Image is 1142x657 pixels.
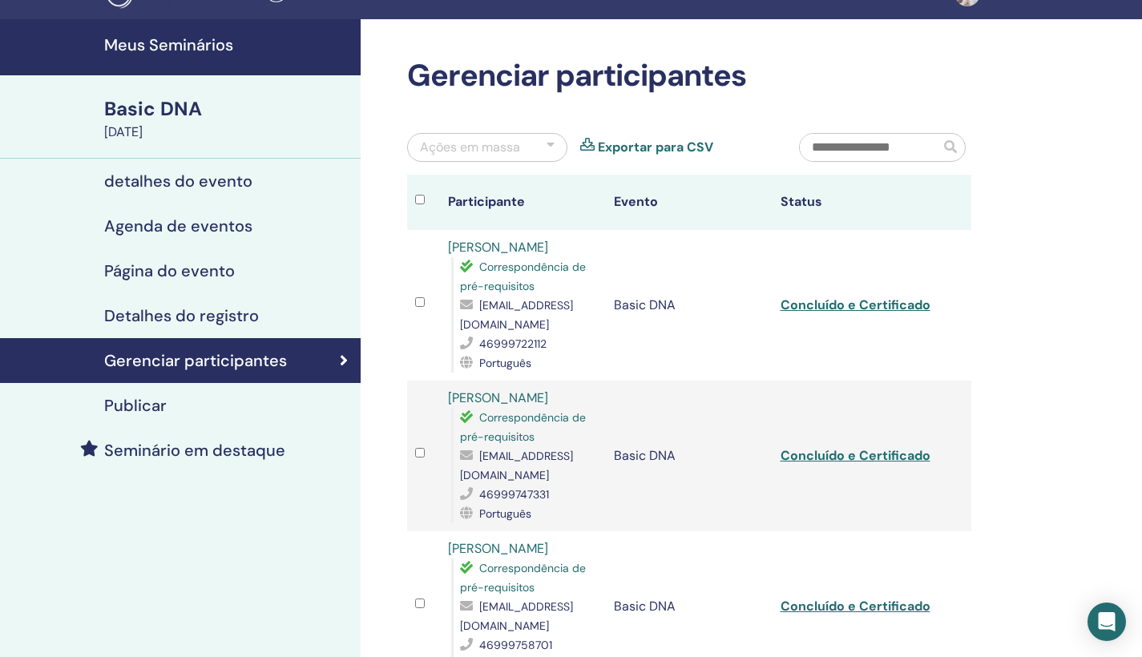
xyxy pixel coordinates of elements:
span: Português [479,506,531,521]
span: [EMAIL_ADDRESS][DOMAIN_NAME] [460,599,573,633]
td: Basic DNA [606,381,772,531]
h4: Página do evento [104,261,235,280]
div: Ações em massa [420,138,520,157]
th: Status [773,175,938,230]
span: Correspondência de pré-requisitos [460,561,586,595]
a: Exportar para CSV [598,138,713,157]
a: [PERSON_NAME] [448,239,548,256]
a: Concluído e Certificado [781,447,930,464]
h2: Gerenciar participantes [407,58,971,95]
span: [EMAIL_ADDRESS][DOMAIN_NAME] [460,449,573,482]
a: Concluído e Certificado [781,598,930,615]
a: Concluído e Certificado [781,296,930,313]
span: 46999722112 [479,337,547,351]
h4: detalhes do evento [104,171,252,191]
span: Correspondência de pré-requisitos [460,410,586,444]
h4: Gerenciar participantes [104,351,287,370]
span: Português [479,356,531,370]
h4: Detalhes do registro [104,306,259,325]
h4: Publicar [104,396,167,415]
h4: Meus Seminários [104,35,351,54]
a: Basic DNA[DATE] [95,95,361,142]
a: [PERSON_NAME] [448,540,548,557]
div: [DATE] [104,123,351,142]
span: 46999758701 [479,638,552,652]
a: [PERSON_NAME] [448,389,548,406]
div: Basic DNA [104,95,351,123]
span: Correspondência de pré-requisitos [460,260,586,293]
div: Open Intercom Messenger [1088,603,1126,641]
th: Participante [440,175,606,230]
th: Evento [606,175,772,230]
span: [EMAIL_ADDRESS][DOMAIN_NAME] [460,298,573,332]
td: Basic DNA [606,230,772,381]
h4: Seminário em destaque [104,441,285,460]
h4: Agenda de eventos [104,216,252,236]
span: 46999747331 [479,487,549,502]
